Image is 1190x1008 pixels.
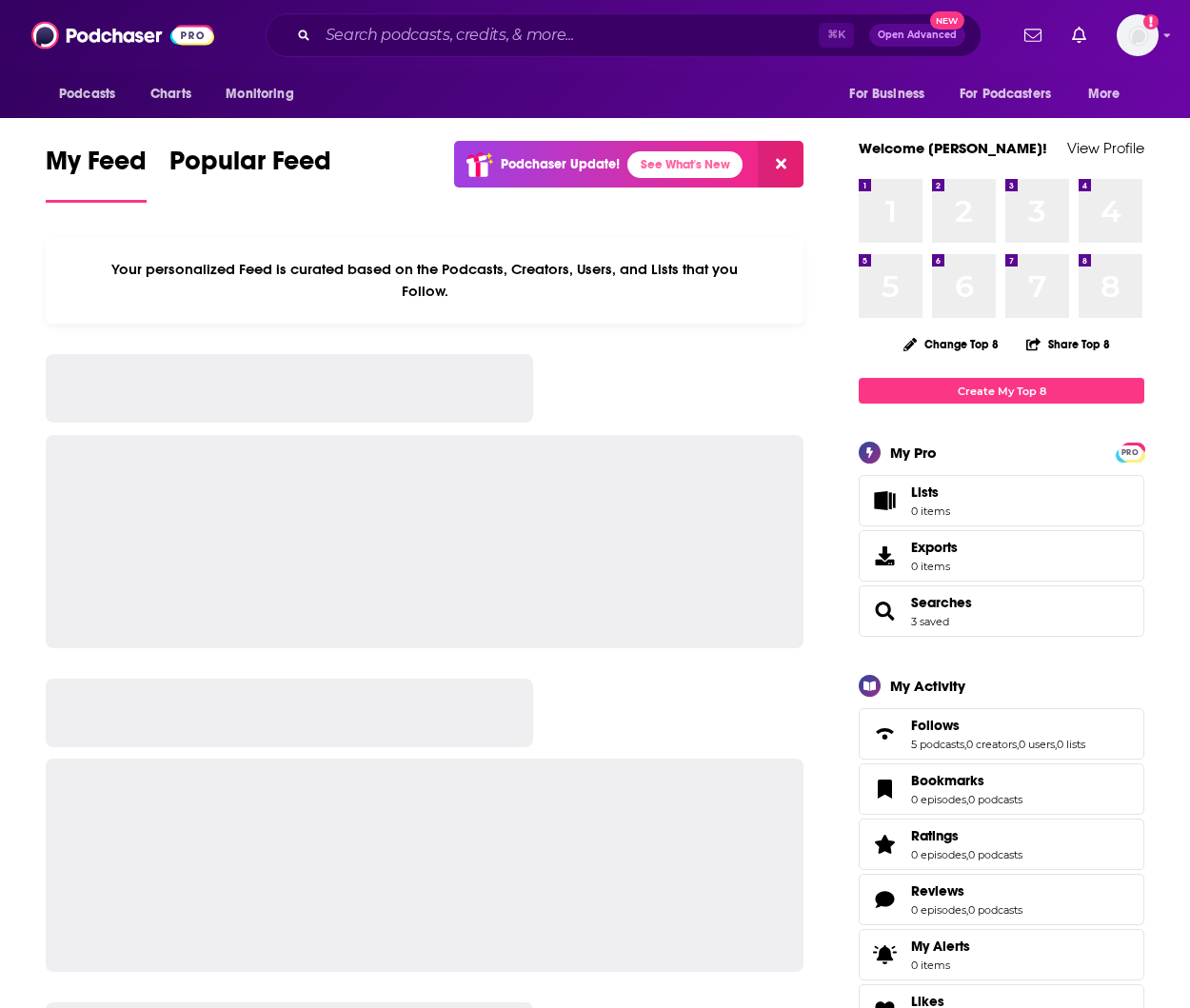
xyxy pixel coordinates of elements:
span: My Alerts [865,941,903,968]
div: My Activity [890,677,965,695]
a: 0 users [1019,738,1055,751]
span: Reviews [859,874,1144,925]
span: Searches [859,585,1144,637]
a: Lists [859,475,1144,526]
svg: Add a profile image [1143,14,1159,30]
span: 0 items [911,504,950,518]
a: My Alerts [859,929,1144,980]
span: , [1017,738,1019,751]
a: Welcome [PERSON_NAME]! [859,139,1047,157]
span: Exports [911,539,958,556]
a: Follows [911,717,1085,734]
button: open menu [836,76,948,112]
button: open menu [212,76,318,112]
a: 0 podcasts [968,903,1022,917]
span: For Podcasters [960,81,1051,108]
a: 0 podcasts [968,848,1022,861]
p: Podchaser Update! [501,156,620,172]
span: , [1055,738,1057,751]
span: Exports [865,543,903,569]
span: Ratings [911,827,959,844]
span: Lists [865,487,903,514]
span: Follows [859,708,1144,760]
span: Monitoring [226,81,293,108]
a: Ratings [911,827,1022,844]
a: 0 lists [1057,738,1085,751]
div: My Pro [890,444,937,462]
a: View Profile [1067,139,1144,157]
span: New [930,11,964,30]
span: , [966,848,968,861]
span: Reviews [911,882,964,899]
a: Ratings [865,831,903,858]
div: Your personalized Feed is curated based on the Podcasts, Creators, Users, and Lists that you Follow. [46,237,803,324]
a: Follows [865,721,903,747]
span: Lists [911,484,939,501]
button: open menu [947,76,1079,112]
a: 0 episodes [911,793,966,806]
span: ⌘ K [819,23,854,48]
span: , [964,738,966,751]
a: Exports [859,530,1144,582]
span: Bookmarks [911,772,984,789]
button: open menu [1075,76,1144,112]
span: Charts [150,81,191,108]
a: Show notifications dropdown [1017,19,1049,51]
span: Popular Feed [169,145,331,188]
span: My Alerts [911,938,970,955]
a: 5 podcasts [911,738,964,751]
a: Show notifications dropdown [1064,19,1094,51]
button: Share Top 8 [1025,326,1111,363]
span: For Business [849,81,924,108]
span: Follows [911,717,960,734]
button: Open AdvancedNew [869,24,965,47]
a: Charts [138,76,203,112]
a: Reviews [865,886,903,913]
span: Open Advanced [878,30,957,40]
span: , [966,903,968,917]
a: Reviews [911,882,1022,899]
button: Show profile menu [1117,14,1159,56]
span: Lists [911,484,950,501]
span: Bookmarks [859,763,1144,815]
a: 3 saved [911,615,949,628]
button: Change Top 8 [892,332,1010,356]
span: Ratings [859,819,1144,870]
a: 0 episodes [911,848,966,861]
a: 0 podcasts [968,793,1022,806]
button: open menu [46,76,140,112]
a: 0 creators [966,738,1017,751]
img: Podchaser - Follow, Share and Rate Podcasts [31,17,214,53]
span: Logged in as sarahhallprinc [1117,14,1159,56]
a: Bookmarks [911,772,1022,789]
a: 0 episodes [911,903,966,917]
span: 0 items [911,959,970,972]
span: My Feed [46,145,147,188]
span: , [966,793,968,806]
input: Search podcasts, credits, & more... [318,20,819,50]
a: See What's New [627,151,743,178]
a: PRO [1119,445,1141,459]
span: Podcasts [59,81,115,108]
div: Search podcasts, credits, & more... [266,13,982,57]
span: PRO [1119,445,1141,460]
a: Popular Feed [169,145,331,203]
img: User Profile [1117,14,1159,56]
span: More [1088,81,1121,108]
a: Searches [911,594,972,611]
span: 0 items [911,560,958,573]
a: Create My Top 8 [859,378,1144,404]
a: My Feed [46,145,147,203]
a: Searches [865,598,903,624]
a: Bookmarks [865,776,903,802]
